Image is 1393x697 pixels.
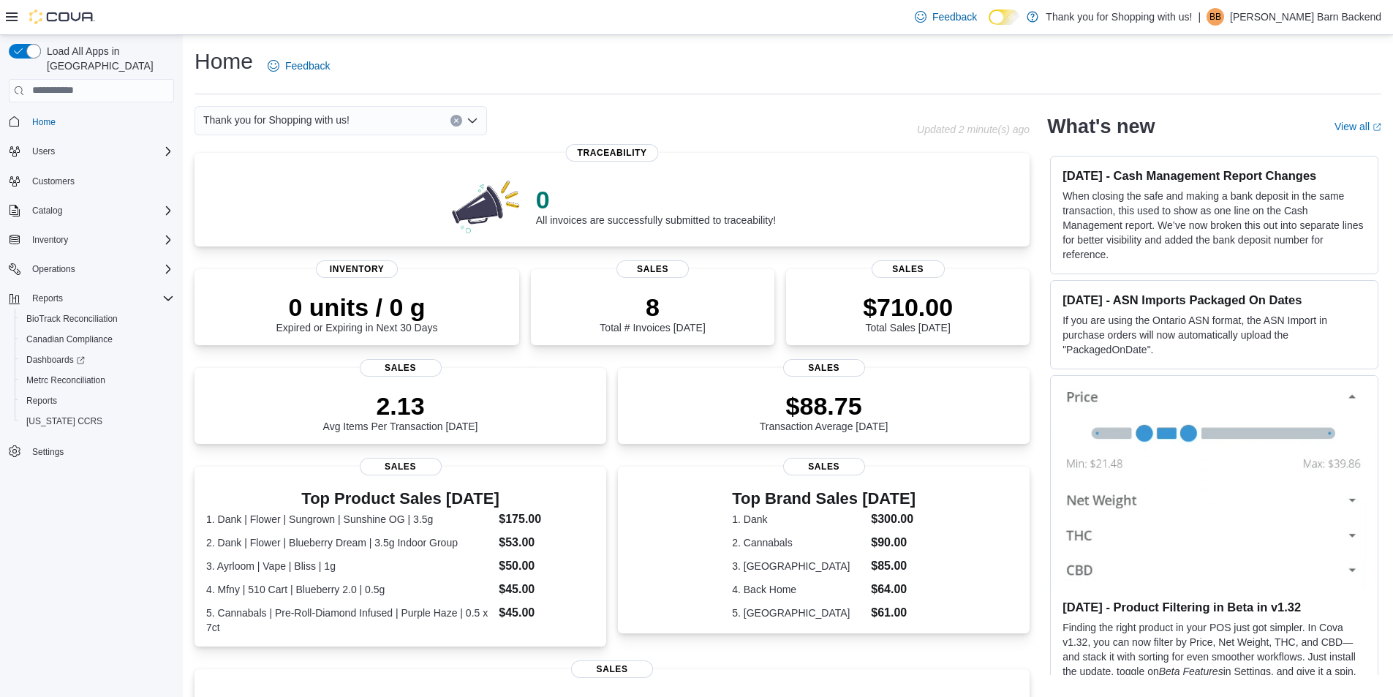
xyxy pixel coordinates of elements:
span: Inventory [26,231,174,249]
dd: $53.00 [499,534,594,551]
div: Total # Invoices [DATE] [600,293,705,334]
a: Customers [26,173,80,190]
div: Avg Items Per Transaction [DATE] [323,391,478,432]
p: When closing the safe and making a bank deposit in the same transaction, this used to show as one... [1062,189,1366,262]
svg: External link [1373,123,1381,132]
button: BioTrack Reconciliation [15,309,180,329]
span: Feedback [932,10,977,24]
a: View allExternal link [1335,121,1381,132]
span: Washington CCRS [20,412,174,430]
dt: 3. Ayrloom | Vape | Bliss | 1g [206,559,493,573]
a: Feedback [262,51,336,80]
button: Reports [15,391,180,411]
p: | [1198,8,1201,26]
button: Users [26,143,61,160]
img: 0 [448,176,524,235]
a: Metrc Reconciliation [20,372,111,389]
span: Sales [783,458,865,475]
p: Finding the right product in your POS just got simpler. In Cova v1.32, you can now filter by Pric... [1062,620,1366,693]
button: Clear input [450,115,462,127]
p: $710.00 [863,293,953,322]
button: Canadian Compliance [15,329,180,350]
button: Operations [26,260,81,278]
p: 0 units / 0 g [276,293,438,322]
span: Operations [26,260,174,278]
dt: 2. Cannabals [732,535,865,550]
span: Thank you for Shopping with us! [203,111,350,129]
dd: $300.00 [871,510,916,528]
dd: $64.00 [871,581,916,598]
dd: $175.00 [499,510,594,528]
em: Beta Features [1159,666,1223,677]
button: Settings [3,440,180,461]
span: Operations [32,263,75,275]
div: Total Sales [DATE] [863,293,953,334]
button: Catalog [26,202,68,219]
button: Inventory [26,231,74,249]
dt: 3. [GEOGRAPHIC_DATA] [732,559,865,573]
h3: Top Brand Sales [DATE] [732,490,916,508]
dt: 1. Dank [732,512,865,527]
p: Thank you for Shopping with us! [1046,8,1192,26]
h3: [DATE] - Product Filtering in Beta in v1.32 [1062,600,1366,614]
span: Reports [26,290,174,307]
span: Metrc Reconciliation [20,372,174,389]
span: Load All Apps in [GEOGRAPHIC_DATA] [41,44,174,73]
span: Reports [26,395,57,407]
span: Home [32,116,56,128]
dt: 2. Dank | Flower | Blueberry Dream | 3.5g Indoor Group [206,535,493,550]
span: Catalog [26,202,174,219]
h1: Home [195,47,253,76]
span: Settings [26,442,174,460]
span: Canadian Compliance [20,331,174,348]
span: Dashboards [20,351,174,369]
span: Customers [26,172,174,190]
button: Catalog [3,200,180,221]
span: Sales [360,359,442,377]
p: $88.75 [760,391,888,421]
span: Home [26,113,174,131]
dd: $90.00 [871,534,916,551]
dd: $45.00 [499,604,594,622]
span: Dashboards [26,354,85,366]
img: Cova [29,10,95,24]
p: Updated 2 minute(s) ago [917,124,1030,135]
span: Inventory [316,260,398,278]
button: Reports [3,288,180,309]
button: [US_STATE] CCRS [15,411,180,432]
span: Sales [872,260,945,278]
a: [US_STATE] CCRS [20,412,108,430]
p: 2.13 [323,391,478,421]
button: Operations [3,259,180,279]
input: Dark Mode [989,10,1019,25]
h3: [DATE] - ASN Imports Packaged On Dates [1062,293,1366,307]
div: Expired or Expiring in Next 30 Days [276,293,438,334]
button: Inventory [3,230,180,250]
a: Settings [26,443,69,461]
button: Reports [26,290,69,307]
span: Sales [783,359,865,377]
span: BioTrack Reconciliation [26,313,118,325]
dd: $45.00 [499,581,594,598]
span: Reports [20,392,174,410]
button: Users [3,141,180,162]
dd: $61.00 [871,604,916,622]
span: Feedback [285,59,330,73]
h3: [DATE] - Cash Management Report Changes [1062,168,1366,183]
span: Sales [360,458,442,475]
span: Sales [571,660,653,678]
a: Dashboards [20,351,91,369]
h2: What's new [1047,115,1155,138]
dt: 5. Cannabals | Pre-Roll-Diamond Infused | Purple Haze | 0.5 x 7ct [206,606,493,635]
dt: 4. Mfny | 510 Cart | Blueberry 2.0 | 0.5g [206,582,493,597]
span: BioTrack Reconciliation [20,310,174,328]
span: Sales [616,260,690,278]
a: Feedback [909,2,983,31]
dd: $50.00 [499,557,594,575]
a: Home [26,113,61,131]
span: Metrc Reconciliation [26,374,105,386]
a: BioTrack Reconciliation [20,310,124,328]
a: Reports [20,392,63,410]
span: Inventory [32,234,68,246]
